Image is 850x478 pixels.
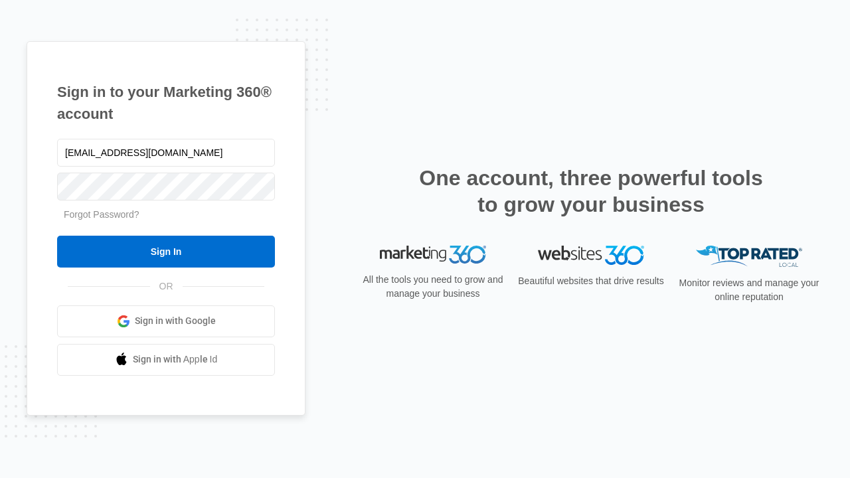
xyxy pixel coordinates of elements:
[696,246,802,268] img: Top Rated Local
[57,139,275,167] input: Email
[57,305,275,337] a: Sign in with Google
[538,246,644,265] img: Websites 360
[415,165,767,218] h2: One account, three powerful tools to grow your business
[64,209,139,220] a: Forgot Password?
[150,279,183,293] span: OR
[517,274,665,288] p: Beautiful websites that drive results
[359,273,507,301] p: All the tools you need to grow and manage your business
[133,353,218,366] span: Sign in with Apple Id
[135,314,216,328] span: Sign in with Google
[57,236,275,268] input: Sign In
[57,81,275,125] h1: Sign in to your Marketing 360® account
[675,276,823,304] p: Monitor reviews and manage your online reputation
[57,344,275,376] a: Sign in with Apple Id
[380,246,486,264] img: Marketing 360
